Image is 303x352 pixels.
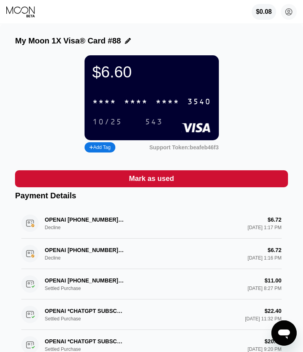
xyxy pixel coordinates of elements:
div: 10/25 [92,118,122,127]
div: Payment Details [15,191,288,200]
div: Support Token:beafeb46f3 [149,144,219,151]
div: $6.60 [92,63,211,81]
div: 3540 [187,98,211,107]
div: 543 [139,115,169,128]
div: Mark as used [15,170,288,187]
div: Add Tag [85,142,115,152]
div: $0.08 [252,4,276,20]
div: My Moon 1X Visa® Card #88 [15,36,121,45]
iframe: Кнопка запуска окна обмена сообщениями [271,320,297,346]
div: $0.08 [256,8,272,15]
div: 543 [145,118,163,127]
div: 10/25 [87,115,128,128]
div: Add Tag [89,145,111,150]
div: Support Token: beafeb46f3 [149,144,219,151]
div: Mark as used [129,174,174,183]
